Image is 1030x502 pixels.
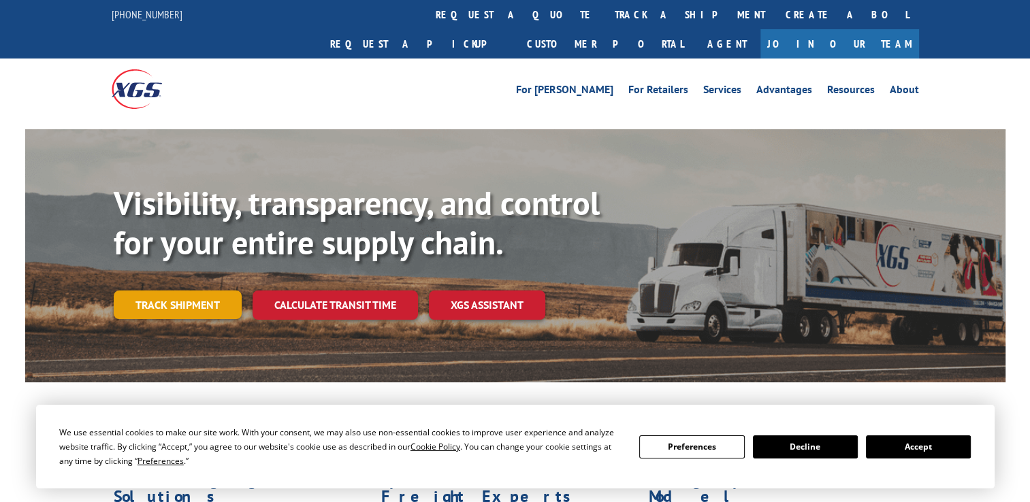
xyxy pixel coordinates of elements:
[628,84,688,99] a: For Retailers
[138,455,184,467] span: Preferences
[756,84,812,99] a: Advantages
[517,29,694,58] a: Customer Portal
[114,290,242,319] a: Track shipment
[694,29,760,58] a: Agent
[827,84,875,99] a: Resources
[516,84,613,99] a: For [PERSON_NAME]
[112,7,182,21] a: [PHONE_NUMBER]
[760,29,919,58] a: Join Our Team
[320,29,517,58] a: Request a pickup
[703,84,741,99] a: Services
[866,435,971,458] button: Accept
[59,425,623,468] div: We use essential cookies to make our site work. With your consent, we may also use non-essential ...
[36,405,995,488] div: Cookie Consent Prompt
[639,435,744,458] button: Preferences
[890,84,919,99] a: About
[114,182,600,263] b: Visibility, transparency, and control for your entire supply chain.
[253,290,418,320] a: Calculate transit time
[429,290,545,320] a: XGS ASSISTANT
[411,441,460,452] span: Cookie Policy
[753,435,858,458] button: Decline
